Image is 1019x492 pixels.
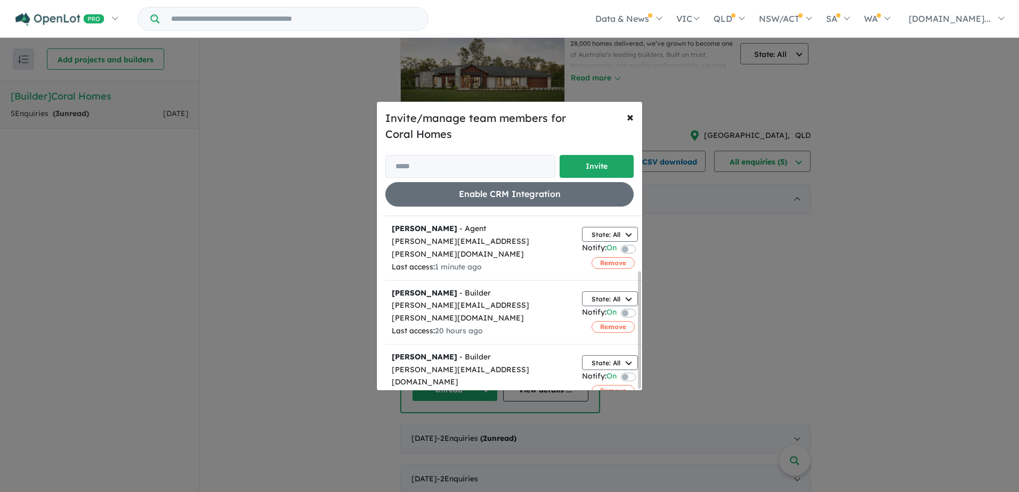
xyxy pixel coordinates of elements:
[627,109,634,125] span: ×
[435,262,482,272] span: 1 minute ago
[582,355,638,370] button: State: All
[392,299,569,325] div: [PERSON_NAME][EMAIL_ADDRESS][PERSON_NAME][DOMAIN_NAME]
[385,110,634,142] h5: Invite/manage team members for Coral Homes
[560,155,634,178] button: Invite
[435,326,483,335] span: 20 hours ago
[392,261,569,274] div: Last access:
[392,223,569,235] div: - Agent
[392,389,569,401] div: Last access:
[15,13,104,26] img: Openlot PRO Logo White
[582,370,617,384] div: Notify:
[582,291,638,306] button: State: All
[392,325,569,338] div: Last access:
[392,235,569,261] div: [PERSON_NAME][EMAIL_ADDRESS][PERSON_NAME][DOMAIN_NAME]
[606,370,617,384] span: On
[582,306,617,321] div: Notify:
[606,242,617,256] span: On
[385,182,634,206] button: Enable CRM Integration
[392,364,569,389] div: [PERSON_NAME][EMAIL_ADDRESS][DOMAIN_NAME]
[392,351,569,364] div: - Builder
[592,321,635,333] button: Remove
[582,242,617,256] div: Notify:
[582,227,638,242] button: State: All
[392,288,457,298] strong: [PERSON_NAME]
[392,287,569,300] div: - Builder
[592,257,635,269] button: Remove
[392,352,457,362] strong: [PERSON_NAME]
[161,7,426,30] input: Try estate name, suburb, builder or developer
[392,224,457,233] strong: [PERSON_NAME]
[909,13,991,24] span: [DOMAIN_NAME]...
[435,390,460,399] span: [DATE]
[606,306,617,321] span: On
[592,385,635,397] button: Remove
